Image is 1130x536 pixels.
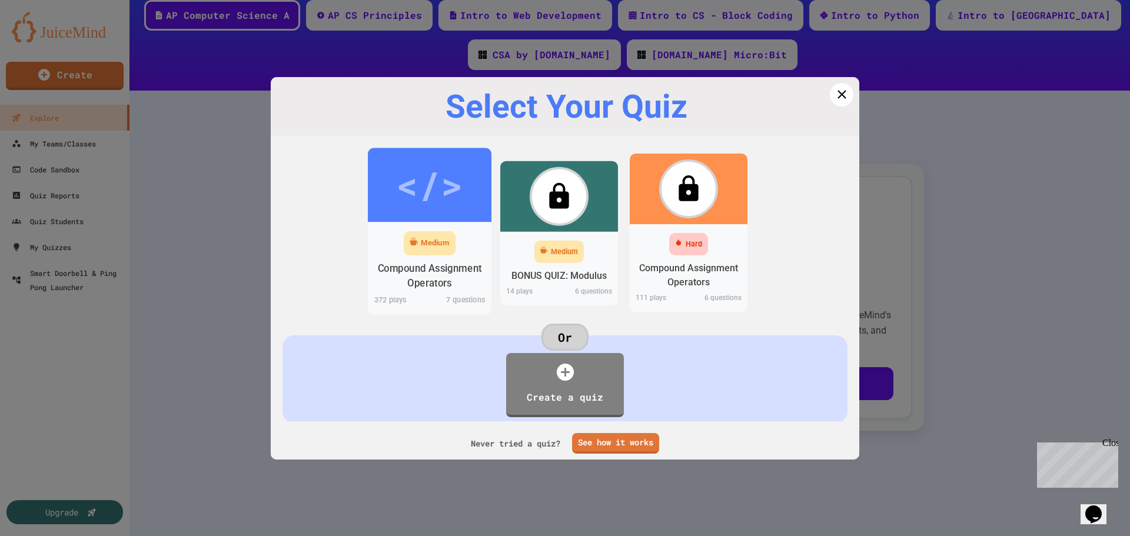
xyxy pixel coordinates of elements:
div: Hard [686,239,702,250]
a: See how it works [572,433,659,454]
div: Chat with us now!Close [5,5,81,75]
div: Create a quiz [518,385,612,409]
div: 6 questions [559,286,618,299]
div: 372 play s [368,294,430,308]
div: Select Your Quiz [288,89,845,125]
div: Or [541,324,589,351]
div: 7 questions [430,294,491,308]
div: Compound Assignment Operators [639,261,739,289]
div: BONUS QUIZ: Modulus [511,269,607,283]
div: Medium [421,237,449,249]
div: 14 play s [500,286,559,299]
div: Medium [551,246,578,257]
div: </> [396,157,463,212]
span: Never tried a quiz? [471,437,560,450]
iframe: chat widget [1081,489,1118,524]
div: </> [527,169,591,222]
div: </> [657,162,720,215]
div: Compound Assignment Operators [377,261,483,291]
div: 6 questions [689,292,747,306]
div: 111 play s [630,292,689,306]
iframe: chat widget [1032,438,1118,488]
